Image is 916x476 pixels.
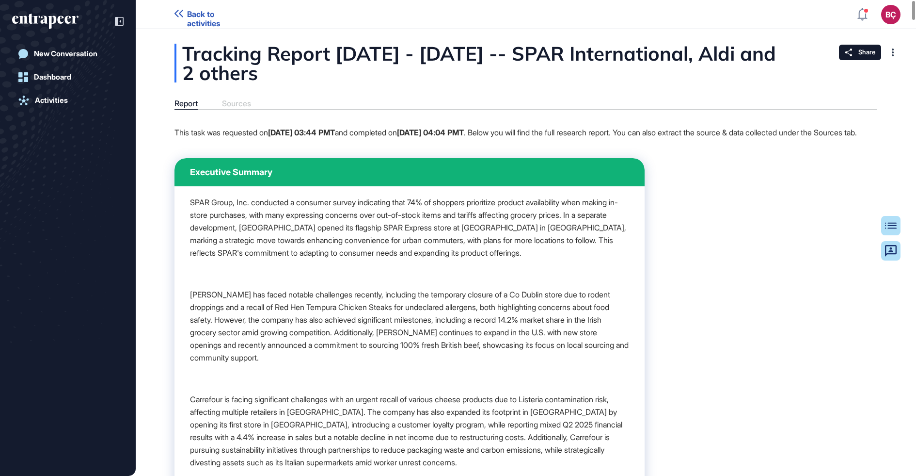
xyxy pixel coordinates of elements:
p: [PERSON_NAME] has faced notable challenges recently, including the temporary closure of a Co Dubl... [190,288,629,364]
div: Activities [35,96,68,105]
strong: [DATE] 04:04 PMT [397,128,464,137]
span: Share [858,49,875,56]
span: Executive Summary [190,168,272,177]
div: New Conversation [34,49,97,58]
div: Dashboard [34,73,71,82]
div: entrapeer-logo [12,14,79,29]
p: SPAR Group, Inc. conducted a consumer survey indicating that 74% of shoppers prioritize product a... [190,196,629,259]
strong: [DATE] 03:44 PMT [268,128,335,137]
div: Report [174,99,198,108]
a: New Conversation [12,44,124,64]
button: BÇ [881,5,900,24]
a: Back to activities [174,10,249,19]
div: Tracking Report [DATE] - [DATE] -- SPAR International, Aldi and 2 others [174,44,877,82]
a: Activities [12,91,124,110]
a: Dashboard [12,67,124,87]
span: Back to activities [187,10,249,28]
p: Carrefour is facing significant challenges with an urgent recall of various cheese products due t... [190,393,629,469]
p: This task was requested on and completed on . Below you will find the full research report. You c... [174,126,857,139]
